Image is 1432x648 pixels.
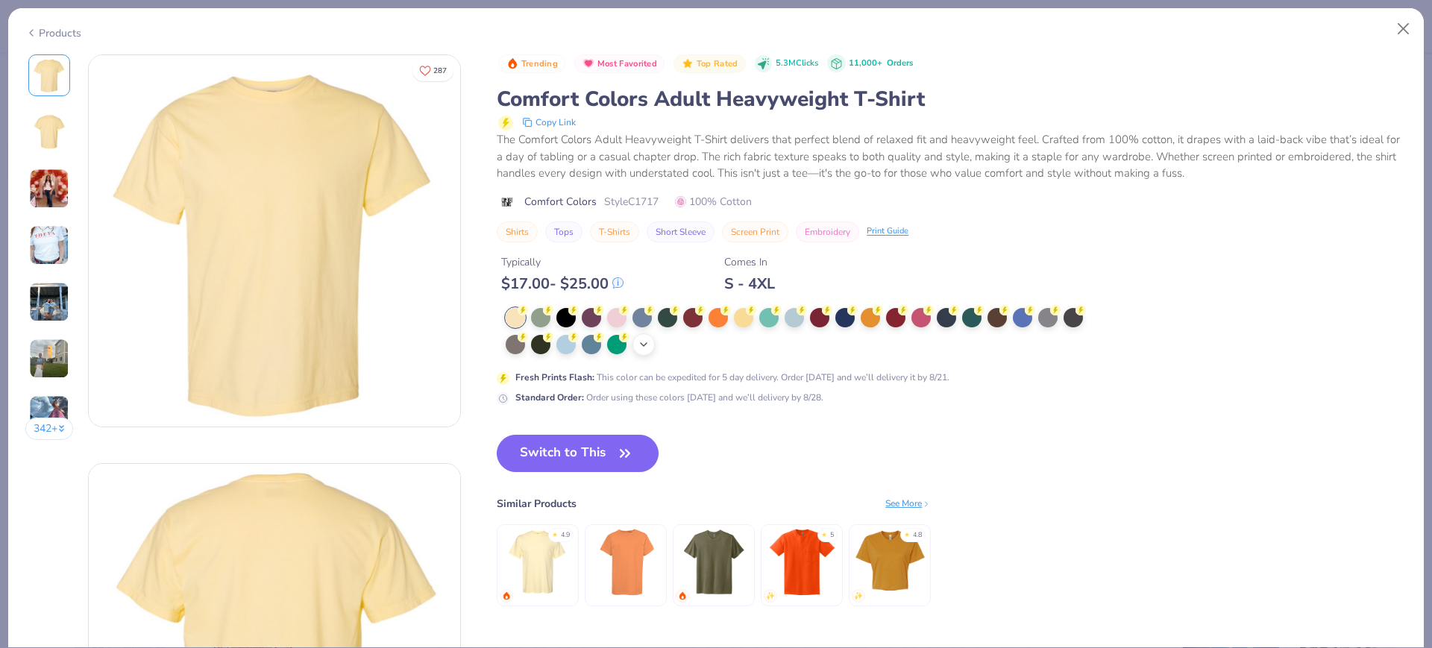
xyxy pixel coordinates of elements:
[502,591,511,600] img: trending.gif
[515,391,584,403] strong: Standard Order :
[29,225,69,265] img: User generated content
[675,194,752,210] span: 100% Cotton
[497,496,577,512] div: Similar Products
[31,57,67,93] img: Front
[678,591,687,600] img: trending.gif
[821,530,827,536] div: ★
[31,114,67,150] img: Back
[25,418,74,440] button: 342+
[849,57,913,70] div: 11,000+
[887,57,913,69] span: Orders
[501,274,624,293] div: $ 17.00 - $ 25.00
[515,391,823,404] div: Order using these colors [DATE] and we’ll delivery by 8/28.
[854,591,863,600] img: newest.gif
[412,60,453,81] button: Like
[506,57,518,69] img: Trending sort
[524,194,597,210] span: Comfort Colors
[518,113,580,131] button: copy to clipboard
[682,57,694,69] img: Top Rated sort
[867,225,908,238] div: Print Guide
[796,221,859,242] button: Embroidery
[855,526,926,597] img: Next Level Apparel Ladies' Ideal Crop T-Shirt
[574,54,665,74] button: Badge Button
[724,254,775,270] div: Comes In
[767,526,838,597] img: Gildan Adult Ultra Cotton 6 Oz. Pocket T-Shirt
[647,221,715,242] button: Short Sleeve
[561,530,570,541] div: 4.9
[497,221,538,242] button: Shirts
[501,254,624,270] div: Typically
[503,526,574,597] img: Comfort Colors Adult Heavyweight RS Pocket T-Shirt
[497,196,517,208] img: brand logo
[498,54,565,74] button: Badge Button
[724,274,775,293] div: S - 4XL
[679,526,750,597] img: Next Level Men's Triblend Crew
[722,221,788,242] button: Screen Print
[604,194,659,210] span: Style C1717
[433,67,447,75] span: 287
[766,591,775,600] img: newest.gif
[552,530,558,536] div: ★
[673,54,745,74] button: Badge Button
[89,55,460,427] img: Front
[545,221,582,242] button: Tops
[830,530,834,541] div: 5
[515,371,594,383] strong: Fresh Prints Flash :
[497,131,1407,182] div: The Comfort Colors Adult Heavyweight T-Shirt delivers that perfect blend of relaxed fit and heavy...
[497,85,1407,113] div: Comfort Colors Adult Heavyweight T-Shirt
[29,282,69,322] img: User generated content
[590,221,639,242] button: T-Shirts
[591,526,662,597] img: Comfort Colors Youth Midweight T-Shirt
[582,57,594,69] img: Most Favorited sort
[913,530,922,541] div: 4.8
[904,530,910,536] div: ★
[25,25,81,41] div: Products
[515,371,949,384] div: This color can be expedited for 5 day delivery. Order [DATE] and we’ll delivery it by 8/21.
[597,60,657,68] span: Most Favorited
[29,395,69,435] img: User generated content
[497,435,659,472] button: Switch to This
[697,60,738,68] span: Top Rated
[1389,15,1418,43] button: Close
[521,60,558,68] span: Trending
[29,169,69,209] img: User generated content
[29,339,69,379] img: User generated content
[885,497,931,510] div: See More
[776,57,818,70] span: 5.3M Clicks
